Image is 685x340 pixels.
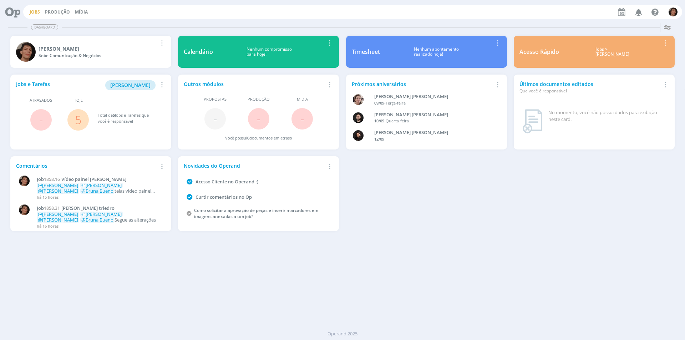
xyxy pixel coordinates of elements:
a: P[PERSON_NAME]Sobe Comunicação & Negócios [10,36,171,68]
span: Lonas triedro [61,205,115,211]
p: Segue as alterações [37,212,162,223]
span: Atrasados [30,97,52,103]
div: Luana da Silva de Andrade [374,129,490,136]
img: P [669,7,678,16]
div: Patrick [39,45,157,52]
div: Total de Jobs e Tarefas que você é responsável [98,112,158,124]
div: Novidades do Operand [184,162,325,169]
span: há 16 horas [37,223,59,229]
div: Comentários [16,162,157,169]
button: Mídia [73,9,90,15]
a: Produção [45,9,70,15]
span: Quarta-feira [386,118,409,123]
div: No momento, você não possui dados para exibição neste card. [548,109,666,123]
span: - [257,111,260,126]
div: Jobs e Tarefas [16,80,157,90]
span: Propostas [204,96,227,102]
span: - [213,111,217,126]
span: Produção [248,96,270,102]
a: TimesheetNenhum apontamentorealizado hoje! [346,36,507,68]
img: P [16,42,36,62]
div: Bruno Corralo Granata [374,111,490,118]
a: [PERSON_NAME] [105,81,156,88]
span: 10/09 [374,118,384,123]
span: @[PERSON_NAME] [81,182,122,188]
img: P [19,204,30,215]
span: @[PERSON_NAME] [81,211,122,217]
a: Como solicitar a aprovação de peças e inserir marcadores em imagens anexadas a um job? [194,207,318,219]
div: Últimos documentos editados [519,80,661,94]
span: há 15 horas [37,194,59,200]
img: B [353,112,364,123]
a: Mídia [75,9,88,15]
button: Produção [43,9,72,15]
a: Jobs [30,9,40,15]
div: Nenhum compromisso para hoje! [213,47,325,57]
span: 0 [247,135,249,141]
div: - [374,100,490,106]
span: @Bruna Bueno [81,217,113,223]
span: Dashboard [31,24,58,30]
span: 12/09 [374,136,384,142]
span: - [39,112,43,127]
span: @Bruna Bueno [81,188,113,194]
span: 1858.16 [44,176,60,182]
span: Mídia [297,96,308,102]
span: Vídeo painel Galvão Costa [61,176,126,182]
img: dashboard_not_found.png [522,109,543,133]
span: @[PERSON_NAME] [38,217,78,223]
img: P [19,176,30,186]
a: 5 [75,112,81,127]
span: @[PERSON_NAME] [38,211,78,217]
button: Jobs [27,9,42,15]
div: Você possui documentos em atraso [225,135,292,141]
p: telas video painel alteradas [37,183,162,194]
span: [PERSON_NAME] [110,82,151,88]
div: Sobe Comunicação & Negócios [39,52,157,59]
a: Job1858.31[PERSON_NAME] triedro [37,205,162,211]
img: A [353,94,364,105]
img: L [353,130,364,141]
span: 1858.31 [44,205,60,211]
span: - [300,111,304,126]
a: Curtir comentários no Op [196,194,252,200]
div: - [374,118,490,124]
button: P [668,6,678,18]
span: Terça-feira [386,100,406,106]
div: Que você é responsável [519,88,661,94]
button: [PERSON_NAME] [105,80,156,90]
span: 5 [113,112,115,118]
div: Jobs > [PERSON_NAME] [564,47,661,57]
div: Timesheet [352,47,380,56]
div: Próximos aniversários [352,80,493,88]
div: Calendário [184,47,213,56]
div: Aline Beatriz Jackisch [374,93,490,100]
a: Acesso Cliente no Operand :) [196,178,258,185]
div: Outros módulos [184,80,325,88]
span: @[PERSON_NAME] [38,182,78,188]
span: Hoje [73,97,83,103]
span: @[PERSON_NAME] [38,188,78,194]
div: Acesso Rápido [519,47,559,56]
span: 09/09 [374,100,384,106]
a: Job1858.16Vídeo painel [PERSON_NAME] [37,177,162,182]
div: Nenhum apontamento realizado hoje! [380,47,493,57]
